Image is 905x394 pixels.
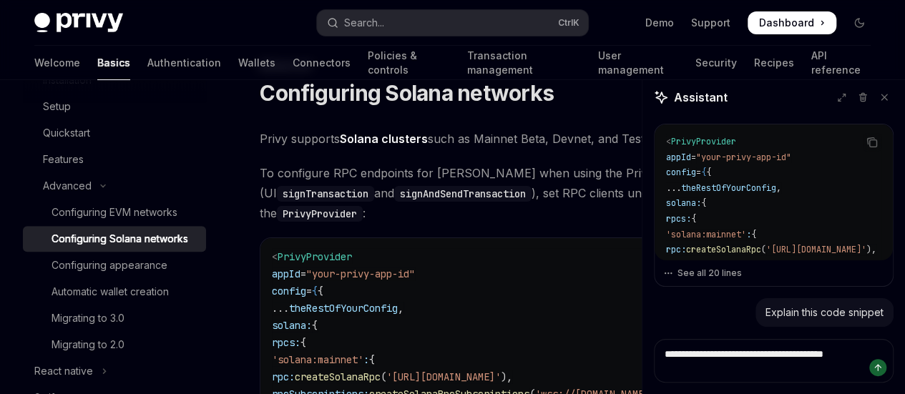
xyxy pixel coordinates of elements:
a: Configuring Solana networks [23,226,206,252]
span: { [312,319,318,332]
a: Basics [97,46,130,80]
button: Toggle Advanced section [23,173,206,199]
div: Setup [43,98,71,115]
a: User management [597,46,678,80]
button: See all 20 lines [663,263,884,283]
span: config [272,285,306,297]
div: Quickstart [43,124,90,142]
a: Support [691,16,730,30]
span: = [300,267,306,280]
a: Connectors [293,46,351,80]
code: signAndSendTransaction [394,186,532,202]
a: Dashboard [748,11,836,34]
a: API reference [811,46,871,80]
span: ... [272,302,289,315]
span: createSolanaRpcSubscriptions [751,260,891,271]
a: Automatic wallet creation [23,279,206,305]
a: Recipes [753,46,793,80]
span: = [691,152,696,163]
a: Transaction management [467,46,581,80]
span: config [666,167,696,178]
img: dark logo [34,13,123,33]
a: Configuring EVM networks [23,200,206,225]
span: = [306,285,312,297]
span: < [666,136,671,147]
a: Migrating to 2.0 [23,332,206,358]
button: Send message [869,359,886,376]
a: Wallets [238,46,275,80]
span: Dashboard [759,16,814,30]
span: appId [666,152,691,163]
a: Configuring appearance [23,252,206,278]
span: PrivyProvider [278,250,352,263]
span: { [701,167,706,178]
div: Search... [344,14,384,31]
span: , [398,302,403,315]
span: ), [866,244,876,255]
div: Configuring Solana networks [52,230,188,247]
span: { [300,336,306,349]
span: { [701,197,706,209]
span: ... [666,182,681,194]
span: { [691,213,696,225]
span: 'solana:mainnet' [666,229,746,240]
span: ( [761,244,766,255]
span: rpc: [666,244,686,255]
span: solana: [666,197,701,209]
a: Setup [23,94,206,119]
button: Open search [317,10,588,36]
span: Searched PrivyProvider solana rpcs [671,337,849,351]
button: Toggle React native section [23,358,206,384]
div: Features [43,151,84,168]
span: { [312,285,318,297]
span: Privy supports such as Mainnet Beta, Devnet, and Testnet. [260,129,879,149]
span: { [318,285,323,297]
div: Configuring EVM networks [52,204,177,221]
div: Automatic wallet creation [52,283,169,300]
span: Ctrl K [558,17,579,29]
h1: Configuring Solana networks [260,80,554,106]
span: , [776,182,781,194]
span: createSolanaRpc [686,244,761,255]
span: PrivyProvider [671,136,736,147]
a: Features [23,147,206,172]
a: Security [695,46,736,80]
a: Authentication [147,46,221,80]
div: Migrating to 2.0 [52,336,124,353]
code: signTransaction [277,186,374,202]
a: Migrating to 3.0 [23,305,206,331]
code: PrivyProvider [277,206,363,222]
span: To configure RPC endpoints for [PERSON_NAME] when using the Privy embedded wallet UIs (UI and ), ... [260,163,879,223]
button: Searched PrivyProvider solana rpcs [654,337,894,351]
button: Toggle dark mode [848,11,871,34]
a: Policies & controls [368,46,450,80]
span: < [272,250,278,263]
span: '[URL][DOMAIN_NAME]' [766,244,866,255]
span: rpcs: [272,336,300,349]
div: React native [34,363,93,380]
div: Configuring appearance [52,257,167,274]
span: Assistant [674,89,728,106]
span: theRestOfYourConfig [289,302,398,315]
a: Quickstart [23,120,206,146]
span: = [696,167,701,178]
span: "your-privy-app-id" [696,152,791,163]
div: Migrating to 3.0 [52,310,124,327]
span: rpcs: [666,213,691,225]
button: Copy the contents from the code block [863,133,881,152]
span: { [706,167,711,178]
span: ( [891,260,896,271]
a: Welcome [34,46,80,80]
span: { [751,229,756,240]
span: solana: [272,319,312,332]
span: : [746,229,751,240]
span: theRestOfYourConfig [681,182,776,194]
div: Explain this code snippet [765,305,884,320]
span: appId [272,267,300,280]
div: Advanced [43,177,92,194]
span: rpcSubscriptions: [666,260,751,271]
a: Demo [645,16,674,30]
span: "your-privy-app-id" [306,267,415,280]
a: Solana clusters [340,132,428,147]
textarea: Ask a question... [654,339,894,383]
